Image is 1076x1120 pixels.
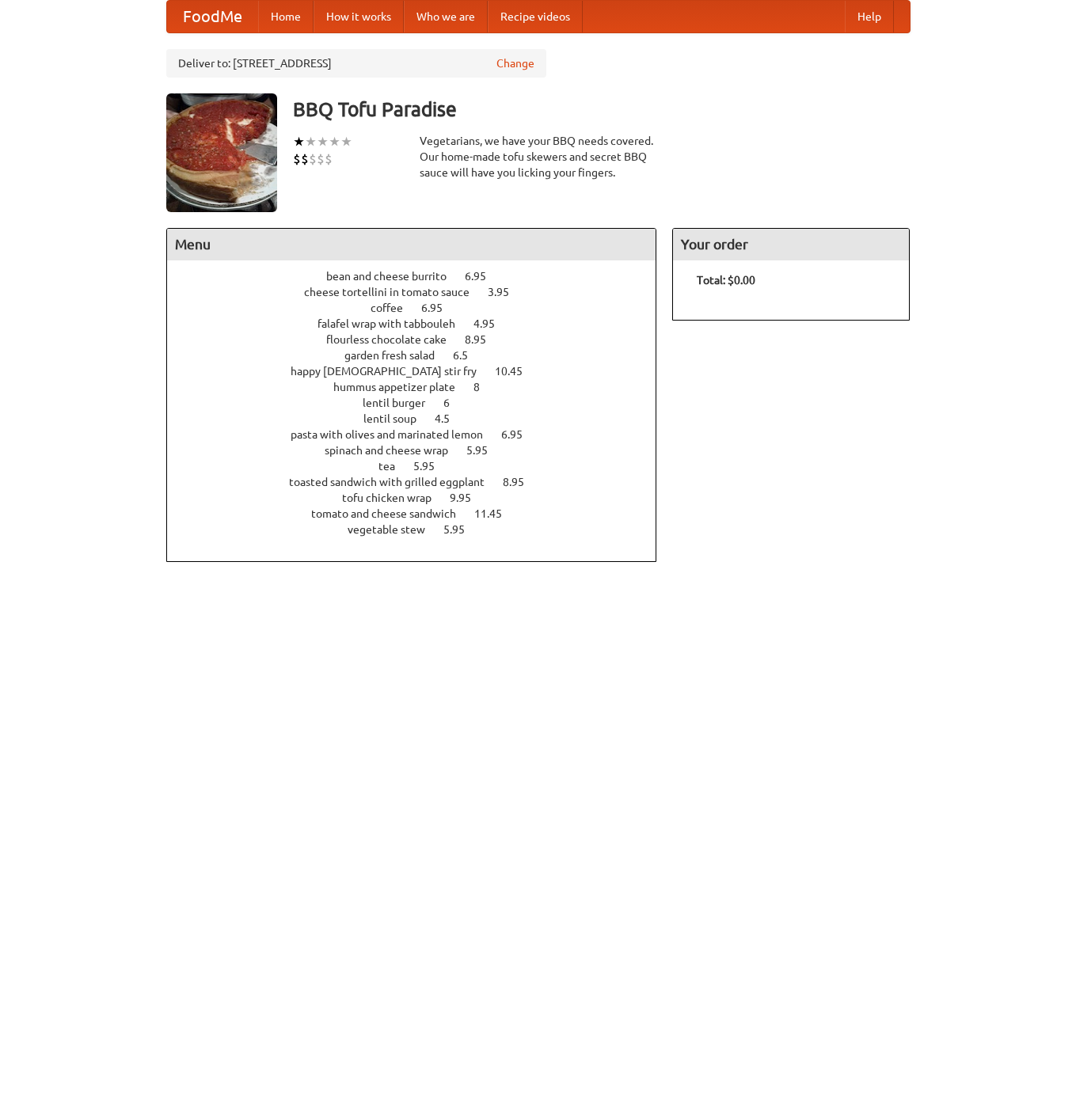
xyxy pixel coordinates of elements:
[340,133,352,150] li: ★
[474,507,518,520] span: 11.45
[466,444,504,457] span: 5.95
[420,133,657,180] div: Vegetarians, we have your BBQ needs covered. Our home-made tofu skewers and secret BBQ sauce will...
[845,1,894,32] a: Help
[450,492,487,504] span: 9.95
[293,133,305,150] li: ★
[326,333,515,346] a: flourless chocolate cake 8.95
[325,150,333,168] li: $
[344,349,451,362] span: garden fresh salad
[291,365,552,378] a: happy [DEMOGRAPHIC_DATA] stir fry 10.45
[503,476,540,488] span: 8.95
[293,150,301,168] li: $
[317,317,524,330] a: falafel wrap with tabbouleh 4.95
[304,286,485,298] span: cheese tortellini in tomato sauce
[421,302,458,314] span: 6.95
[317,150,325,168] li: $
[404,1,488,32] a: Who we are
[291,365,492,378] span: happy [DEMOGRAPHIC_DATA] stir fry
[342,492,500,504] a: tofu chicken wrap 9.95
[443,397,466,409] span: 6
[289,476,500,488] span: toasted sandwich with grilled eggplant
[258,1,314,32] a: Home
[342,492,447,504] span: tofu chicken wrap
[166,49,546,78] div: Deliver to: [STREET_ADDRESS]
[326,333,462,346] span: flourless chocolate cake
[473,317,511,330] span: 4.95
[378,460,411,473] span: tea
[344,349,497,362] a: garden fresh salad 6.5
[167,229,656,260] h4: Menu
[311,507,531,520] a: tomato and cheese sandwich 11.45
[166,93,277,212] img: angular.jpg
[501,428,538,441] span: 6.95
[363,412,479,425] a: lentil soup 4.5
[496,55,534,71] a: Change
[363,412,432,425] span: lentil soup
[363,397,441,409] span: lentil burger
[453,349,484,362] span: 6.5
[371,302,472,314] a: coffee 6.95
[465,333,502,346] span: 8.95
[289,476,553,488] a: toasted sandwich with grilled eggplant 8.95
[465,270,502,283] span: 6.95
[673,229,909,260] h4: Your order
[325,444,517,457] a: spinach and cheese wrap 5.95
[371,302,419,314] span: coffee
[329,133,340,150] li: ★
[348,523,441,536] span: vegetable stew
[301,150,309,168] li: $
[473,381,496,393] span: 8
[317,133,329,150] li: ★
[326,270,462,283] span: bean and cheese burrito
[309,150,317,168] li: $
[305,133,317,150] li: ★
[291,428,499,441] span: pasta with olives and marinated lemon
[326,270,515,283] a: bean and cheese burrito 6.95
[348,523,494,536] a: vegetable stew 5.95
[443,523,481,536] span: 5.95
[435,412,466,425] span: 4.5
[363,397,479,409] a: lentil burger 6
[333,381,471,393] span: hummus appetizer plate
[314,1,404,32] a: How it works
[495,365,538,378] span: 10.45
[488,286,525,298] span: 3.95
[293,93,911,125] h3: BBQ Tofu Paradise
[333,381,509,393] a: hummus appetizer plate 8
[413,460,451,473] span: 5.95
[488,1,583,32] a: Recipe videos
[311,507,472,520] span: tomato and cheese sandwich
[291,428,552,441] a: pasta with olives and marinated lemon 6.95
[697,274,755,287] b: Total: $0.00
[325,444,464,457] span: spinach and cheese wrap
[317,317,471,330] span: falafel wrap with tabbouleh
[378,460,464,473] a: tea 5.95
[304,286,538,298] a: cheese tortellini in tomato sauce 3.95
[167,1,258,32] a: FoodMe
